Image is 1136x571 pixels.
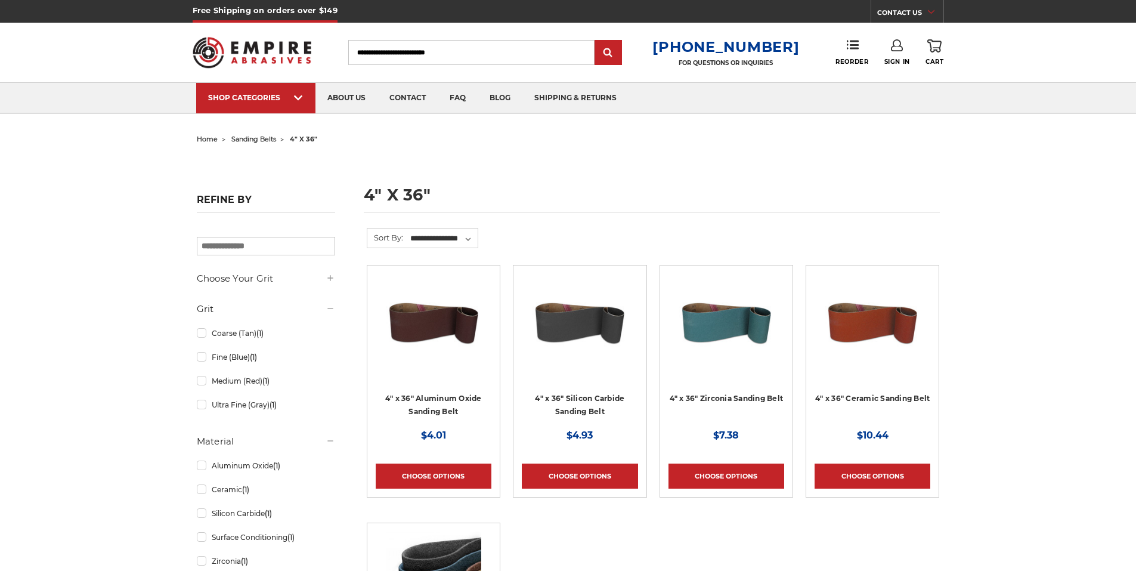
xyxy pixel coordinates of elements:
[193,29,312,76] img: Empire Abrasives
[197,371,335,391] a: Medium (Red)
[376,274,491,390] a: 4" x 36" Aluminum Oxide Sanding Belt
[197,271,335,286] h5: Choose Your Grit
[815,394,930,403] a: 4" x 36" Ceramic Sanding Belt
[567,430,593,441] span: $4.93
[925,39,943,66] a: Cart
[522,83,629,113] a: shipping & returns
[835,39,868,65] a: Reorder
[679,274,774,369] img: 4" x 36" Zirconia Sanding Belt
[287,533,295,542] span: (1)
[421,430,446,441] span: $4.01
[270,400,277,409] span: (1)
[668,464,784,489] a: Choose Options
[535,394,624,416] a: 4" x 36" Silicon Carbide Sanding Belt
[835,58,868,66] span: Reorder
[273,461,280,470] span: (1)
[197,323,335,344] a: Coarse (Tan)
[652,59,799,67] p: FOR QUESTIONS OR INQUIRIES
[256,329,264,338] span: (1)
[815,464,930,489] a: Choose Options
[532,274,627,369] img: 4" x 36" Silicon Carbide File Belt
[197,434,335,449] h5: Material
[197,503,335,524] a: Silicon Carbide
[290,135,317,143] span: 4" x 36"
[265,509,272,518] span: (1)
[857,430,889,441] span: $10.44
[652,38,799,55] a: [PHONE_NUMBER]
[925,58,943,66] span: Cart
[668,274,784,390] a: 4" x 36" Zirconia Sanding Belt
[376,464,491,489] a: Choose Options
[197,135,218,143] a: home
[478,83,522,113] a: blog
[242,485,249,494] span: (1)
[438,83,478,113] a: faq
[825,274,920,369] img: 4" x 36" Ceramic Sanding Belt
[197,527,335,548] a: Surface Conditioning
[250,353,257,362] span: (1)
[596,41,620,65] input: Submit
[197,302,335,316] h5: Grit
[231,135,276,143] a: sanding belts
[197,479,335,500] a: Ceramic
[197,455,335,476] a: Aluminum Oxide
[241,557,248,566] span: (1)
[197,347,335,368] a: Fine (Blue)
[364,187,940,212] h1: 4" x 36"
[522,464,637,489] a: Choose Options
[815,274,930,390] a: 4" x 36" Ceramic Sanding Belt
[670,394,784,403] a: 4" x 36" Zirconia Sanding Belt
[315,83,377,113] a: about us
[197,194,335,212] h5: Refine by
[408,230,478,248] select: Sort By:
[713,430,739,441] span: $7.38
[386,274,481,369] img: 4" x 36" Aluminum Oxide Sanding Belt
[208,93,304,102] div: SHOP CATEGORIES
[262,376,270,385] span: (1)
[197,394,335,415] a: Ultra Fine (Gray)
[385,394,482,416] a: 4" x 36" Aluminum Oxide Sanding Belt
[884,58,910,66] span: Sign In
[377,83,438,113] a: contact
[522,274,637,390] a: 4" x 36" Silicon Carbide File Belt
[367,229,403,246] label: Sort By:
[877,6,943,23] a: CONTACT US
